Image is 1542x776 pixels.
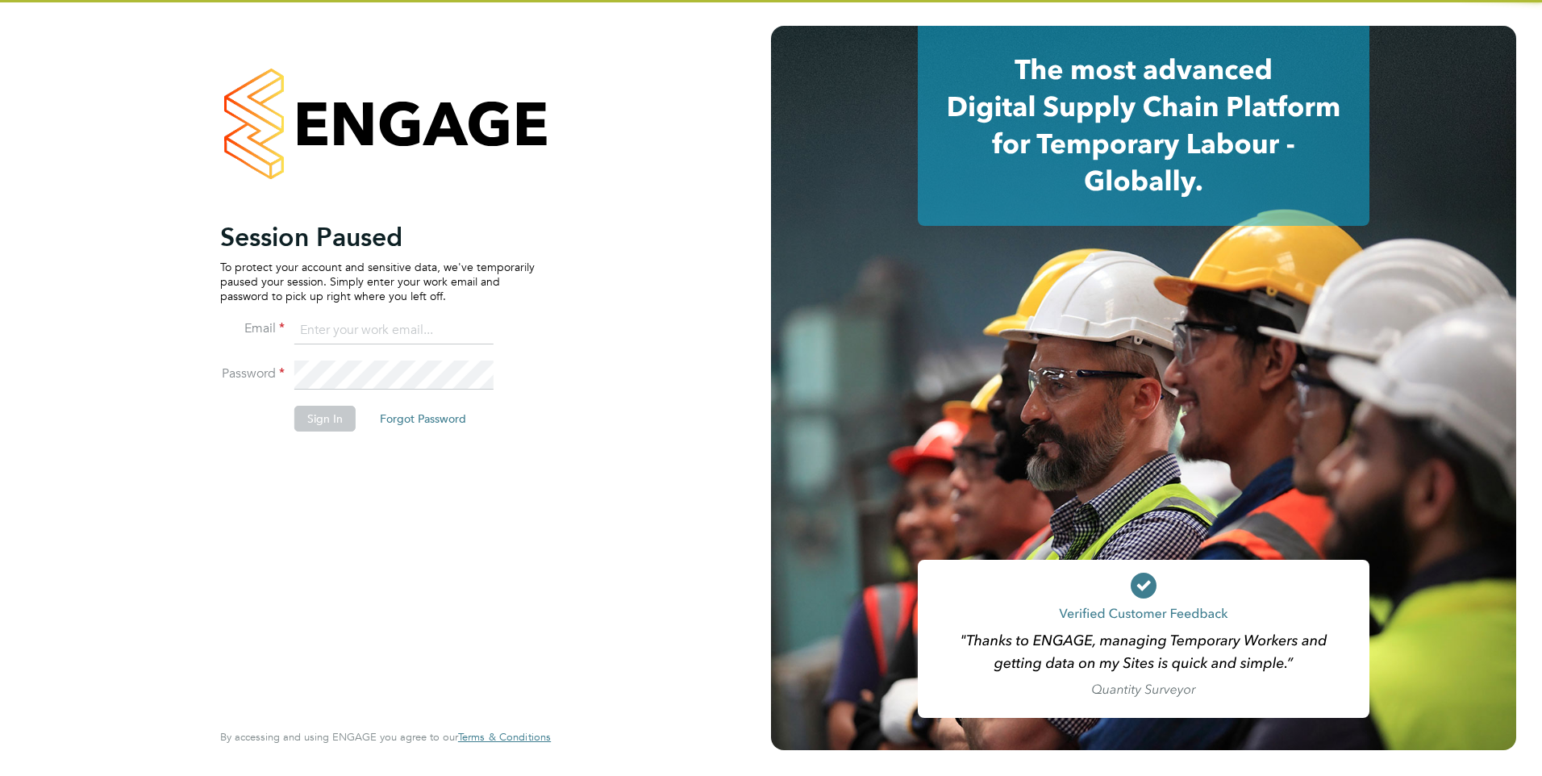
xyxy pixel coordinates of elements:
label: Password [220,365,285,382]
button: Sign In [294,406,356,432]
label: Email [220,320,285,337]
input: Enter your work email... [294,316,494,345]
button: Forgot Password [367,406,479,432]
a: Terms & Conditions [458,731,551,744]
p: To protect your account and sensitive data, we've temporarily paused your session. Simply enter y... [220,260,535,304]
h2: Session Paused [220,221,535,253]
span: By accessing and using ENGAGE you agree to our [220,730,551,744]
